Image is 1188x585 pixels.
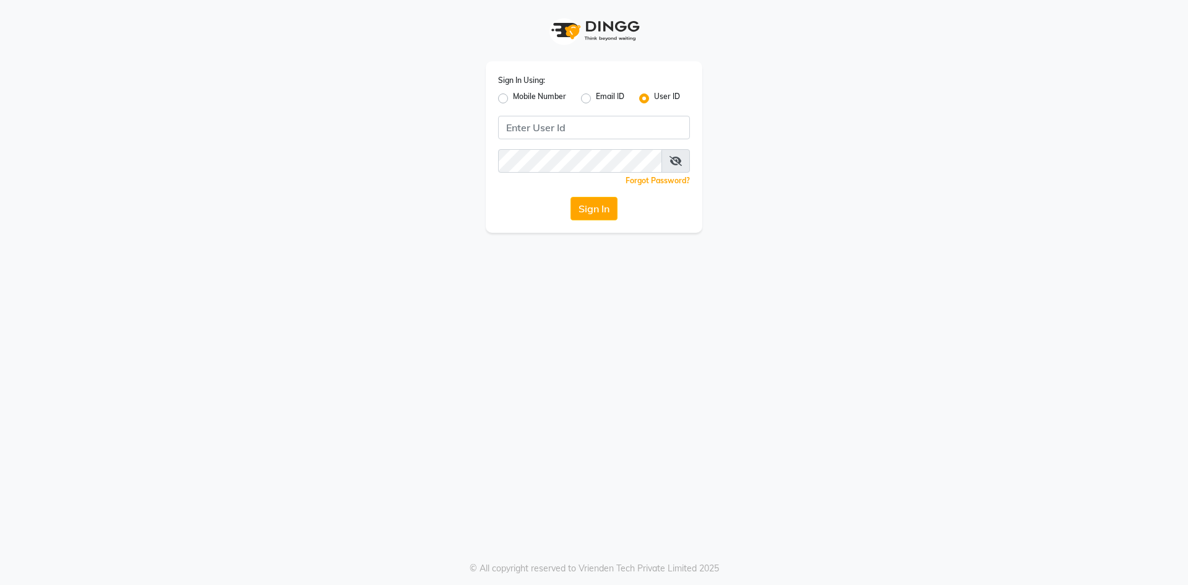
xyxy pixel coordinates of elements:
a: Forgot Password? [626,176,690,185]
input: Username [498,116,690,139]
input: Username [498,149,662,173]
label: Mobile Number [513,91,566,106]
label: Sign In Using: [498,75,545,86]
label: Email ID [596,91,624,106]
img: logo1.svg [544,12,643,49]
label: User ID [654,91,680,106]
button: Sign In [570,197,618,220]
